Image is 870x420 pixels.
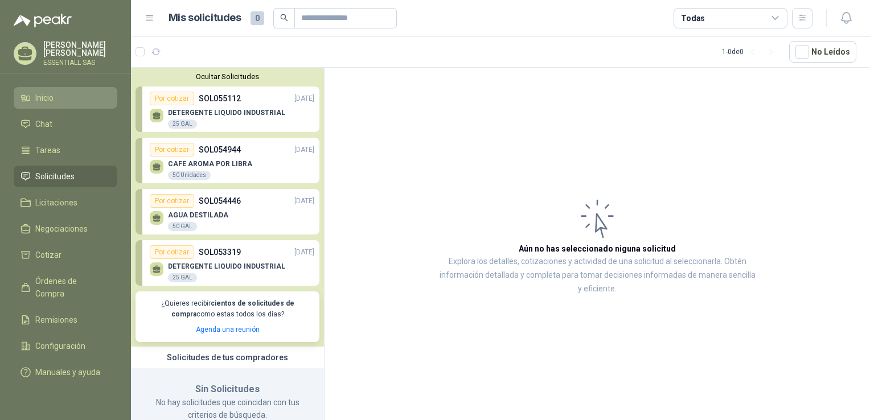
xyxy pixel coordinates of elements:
span: Órdenes de Compra [35,275,106,300]
p: DETERGENTE LIQUIDO INDUSTRIAL [168,262,285,270]
div: Por cotizar [150,143,194,157]
a: Órdenes de Compra [14,270,117,304]
span: Licitaciones [35,196,77,209]
a: Configuración [14,335,117,357]
div: Por cotizar [150,245,194,259]
div: 50 Unidades [168,171,211,180]
a: Por cotizarSOL053319[DATE] DETERGENTE LIQUIDO INDUSTRIAL25 GAL [136,240,319,286]
p: ¿Quieres recibir como estas todos los días? [142,298,313,320]
span: Tareas [35,144,60,157]
p: Explora los detalles, cotizaciones y actividad de una solicitud al seleccionarla. Obtén informaci... [438,255,756,296]
h1: Mis solicitudes [169,10,241,26]
a: Por cotizarSOL055112[DATE] DETERGENTE LIQUIDO INDUSTRIAL25 GAL [136,87,319,132]
span: Negociaciones [35,223,88,235]
p: [DATE] [294,247,314,258]
p: [DATE] [294,93,314,104]
h3: Sin Solicitudes [145,382,310,397]
span: Configuración [35,340,85,352]
p: SOL054944 [199,143,241,156]
a: Solicitudes [14,166,117,187]
div: Ocultar SolicitudesPor cotizarSOL055112[DATE] DETERGENTE LIQUIDO INDUSTRIAL25 GALPor cotizarSOL05... [131,68,324,347]
span: 0 [251,11,264,25]
span: Inicio [35,92,54,104]
div: Por cotizar [150,194,194,208]
button: Ocultar Solicitudes [136,72,319,81]
p: [DATE] [294,145,314,155]
span: Solicitudes [35,170,75,183]
p: CAFE AROMA POR LIBRA [168,160,252,168]
a: Remisiones [14,309,117,331]
span: Manuales y ayuda [35,366,100,378]
p: ESSENTIALL SAS [43,59,117,66]
p: SOL055112 [199,92,241,105]
a: Por cotizarSOL054944[DATE] CAFE AROMA POR LIBRA50 Unidades [136,138,319,183]
div: Solicitudes de tus compradores [131,347,324,368]
a: Por cotizarSOL054446[DATE] AGUA DESTILADA50 GAL [136,189,319,234]
span: Remisiones [35,314,77,326]
a: Licitaciones [14,192,117,213]
h3: Aún no has seleccionado niguna solicitud [519,242,676,255]
div: 50 GAL [168,222,197,231]
p: [DATE] [294,196,314,207]
div: 25 GAL [168,273,197,282]
div: Por cotizar [150,92,194,105]
p: DETERGENTE LIQUIDO INDUSTRIAL [168,109,285,117]
span: Chat [35,118,52,130]
div: Todas [681,12,705,24]
a: Inicio [14,87,117,109]
a: Tareas [14,139,117,161]
p: AGUA DESTILADA [168,211,228,219]
p: SOL053319 [199,246,241,258]
a: Manuales y ayuda [14,361,117,383]
p: [PERSON_NAME] [PERSON_NAME] [43,41,117,57]
img: Logo peakr [14,14,72,27]
p: SOL054446 [199,195,241,207]
div: 25 GAL [168,120,197,129]
span: search [280,14,288,22]
span: Cotizar [35,249,61,261]
a: Chat [14,113,117,135]
a: Agenda una reunión [196,326,260,333]
button: No Leídos [789,41,856,63]
a: Cotizar [14,244,117,266]
a: Negociaciones [14,218,117,240]
div: 1 - 0 de 0 [722,43,780,61]
b: cientos de solicitudes de compra [171,299,294,318]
